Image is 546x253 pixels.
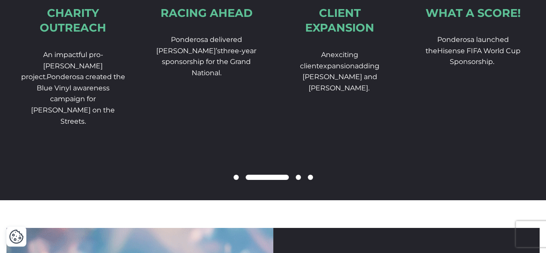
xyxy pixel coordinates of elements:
span: adding [355,62,379,70]
img: Revisit consent button [9,229,24,244]
span: [PERSON_NAME] and [PERSON_NAME]. [302,73,377,92]
span: client [300,62,319,70]
div: Client expansion [287,6,393,35]
div: What a score! [426,6,521,21]
span: three-year sponsorship for the Grand National. [162,47,256,77]
button: Cookie Settings [9,229,24,244]
span: Hisense FIFA World Cup Sponsorship. [437,47,521,66]
span: A [321,51,326,59]
span: ed [233,35,242,44]
span: for [PERSON_NAME] on the Streets. [31,95,115,125]
span: [PERSON_NAME]’s [156,47,221,55]
span: An impactful pro-[PERSON_NAME] project. [21,51,103,81]
span: the [426,47,437,55]
span: n [326,51,331,59]
span: Ponderosa launch [437,35,500,44]
div: Charity Outreach [20,6,126,35]
span: xciting [335,51,358,59]
span: ed [500,35,509,44]
span: Ponderosa created the Blue Vinyl awareness campaign [37,73,125,103]
span: Ponderosa deliver [171,35,233,44]
div: Racing ahead [161,6,252,21]
span: expansion [319,62,355,70]
span: e [331,51,335,59]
